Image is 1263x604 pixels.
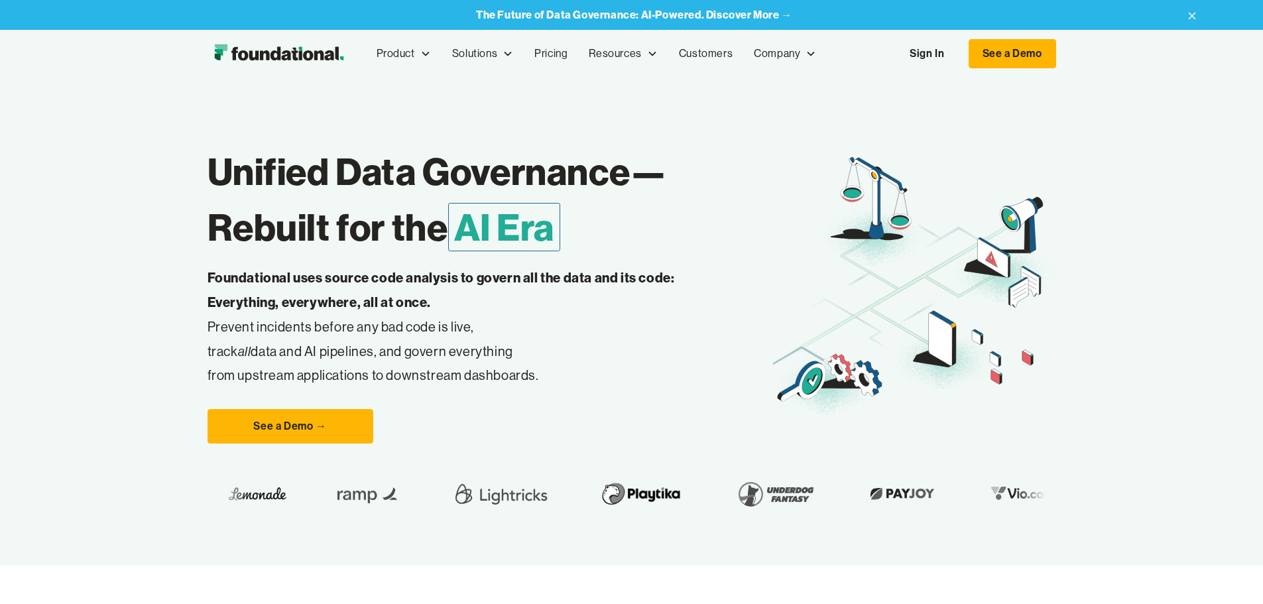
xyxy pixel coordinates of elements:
a: home [208,40,350,67]
a: See a Demo → [208,409,373,444]
img: Vio.com [984,483,1061,504]
em: all [238,343,251,359]
a: Customers [668,32,743,76]
div: Resources [578,32,668,76]
div: Resources [589,45,641,62]
img: Payjoy [863,483,941,504]
strong: Foundational uses source code analysis to govern all the data and its code: Everything, everywher... [208,269,675,310]
a: Pricing [524,32,578,76]
div: Company [754,45,800,62]
div: Product [366,32,442,76]
h1: Unified Data Governance— Rebuilt for the [208,144,773,255]
img: Lemonade [229,483,286,504]
div: Solutions [442,32,524,76]
a: See a Demo [969,39,1056,68]
img: Lightricks [451,475,552,513]
span: AI Era [448,203,561,251]
a: Sign In [896,40,957,68]
div: Solutions [452,45,497,62]
img: Ramp [329,475,408,513]
img: Underdog Fantasy [731,475,821,513]
a: The Future of Data Governance: AI-Powered. Discover More → [476,9,792,21]
p: Prevent incidents before any bad code is live, track data and AI pipelines, and govern everything... [208,266,717,388]
div: Company [743,32,827,76]
img: Foundational Logo [208,40,350,67]
img: Playtika [594,475,689,513]
div: Product [377,45,415,62]
strong: The Future of Data Governance: AI-Powered. Discover More → [476,8,792,21]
